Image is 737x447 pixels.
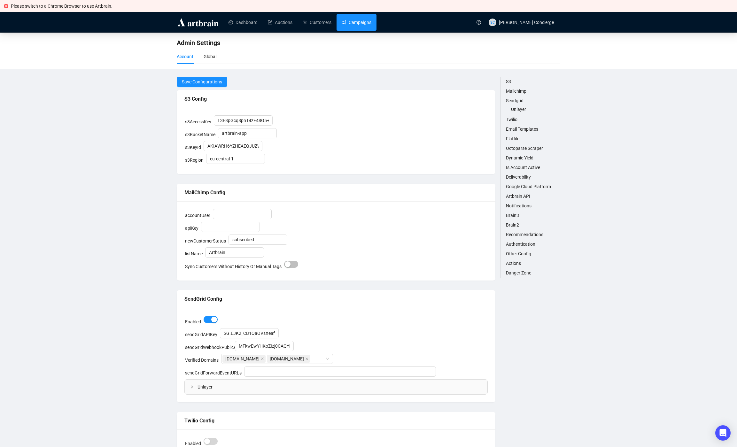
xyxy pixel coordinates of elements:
[506,269,560,276] a: Danger Zone
[506,173,560,181] a: Deliverability
[506,97,560,104] a: Sendgrid
[506,221,560,228] a: Brain2
[185,358,219,363] label: Verified Domains
[499,20,554,25] span: [PERSON_NAME] Concierge
[177,17,220,27] img: logo
[506,78,560,85] a: S3
[182,78,222,85] span: Save Configurations
[490,19,495,25] span: SC
[222,355,266,363] span: swelco.co.za
[185,319,201,324] label: Enabled
[185,158,204,163] label: s3Region
[477,20,481,25] span: question-circle
[4,4,8,8] span: close-circle
[190,385,194,389] span: collapsed
[506,135,560,142] a: Flatfile
[261,357,264,360] span: close
[185,226,198,231] label: apiKey
[185,213,210,218] label: accountUser
[185,332,217,337] label: sendGridAPIKey
[177,38,220,48] span: Admin Settings
[342,14,371,31] a: Campaigns
[184,95,488,103] div: S3 Config
[185,264,282,269] label: Sync Customers Without History Or Manual Tags
[184,189,488,197] div: MailChimp Config
[506,202,560,209] a: Notifications
[473,12,485,32] a: question-circle
[185,380,487,394] div: Unlayer
[506,241,560,248] a: Authentication
[177,53,193,60] div: Account
[506,154,560,161] a: Dynamic Yield
[715,425,731,441] div: Open Intercom Messenger
[184,295,488,303] div: SendGrid Config
[185,345,241,350] label: sendGridWebhookPublicKey
[185,145,201,150] label: s3KeyId
[511,106,560,113] a: Unlayer
[229,14,258,31] a: Dashboard
[506,250,560,257] a: Other Config
[184,417,488,425] div: Twilio Config
[506,145,560,152] a: Octoparse Scraper
[185,251,203,256] label: listName
[506,88,560,95] a: Mailchimp
[506,183,560,190] a: Google Cloud Platform
[268,14,292,31] a: Auctions
[225,355,260,362] span: [DOMAIN_NAME]
[185,370,242,375] label: sendGridForwardEventURLs
[506,164,560,171] a: Is Account Active
[506,212,560,219] a: Brain3
[185,238,226,243] label: newCustomerStatus
[177,77,227,87] button: Save Configurations
[506,231,560,238] a: Recommendations
[185,441,201,446] label: Enabled
[185,132,215,137] label: s3BucketName
[185,119,211,124] label: s3AccessKey
[267,355,310,363] span: welzboutique.com
[506,260,560,267] a: Actions
[506,116,560,123] a: Twilio
[305,357,308,360] span: close
[506,126,560,133] a: Email Templates
[204,53,216,60] div: Global
[506,193,560,200] a: Artbrain API
[270,355,304,362] span: [DOMAIN_NAME]
[198,383,482,390] span: Unlayer
[11,3,733,10] div: Please switch to a Chrome Browser to use Artbrain.
[303,14,331,31] a: Customers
